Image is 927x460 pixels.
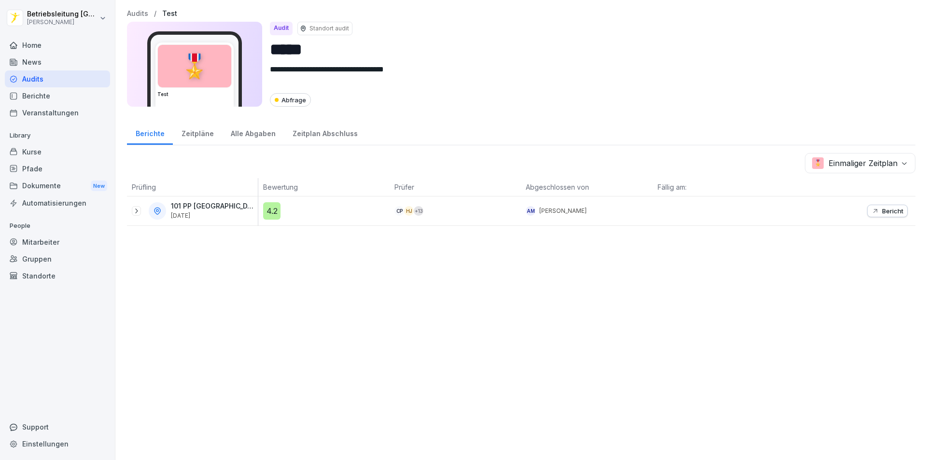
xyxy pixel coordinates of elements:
[414,206,423,216] div: + 13
[5,128,110,143] p: Library
[882,207,903,215] p: Bericht
[270,22,293,35] div: Audit
[5,54,110,70] a: News
[5,104,110,121] a: Veranstaltungen
[222,120,284,145] a: Alle Abgaben
[404,206,414,216] div: HJ
[5,70,110,87] a: Audits
[526,182,647,192] p: Abgeschlossen von
[5,37,110,54] a: Home
[653,178,784,196] th: Fällig am:
[5,160,110,177] a: Pfade
[5,251,110,267] a: Gruppen
[5,234,110,251] a: Mitarbeiter
[5,177,110,195] div: Dokumente
[5,218,110,234] p: People
[154,10,156,18] p: /
[127,120,173,145] a: Berichte
[270,93,311,107] div: Abfrage
[91,181,107,192] div: New
[284,120,366,145] a: Zeitplan Abschluss
[263,202,281,220] div: 4.2
[5,195,110,211] a: Automatisierungen
[539,207,587,215] p: [PERSON_NAME]
[157,91,232,98] h3: Test
[867,205,908,217] button: Bericht
[394,206,404,216] div: CP
[5,435,110,452] a: Einstellungen
[5,418,110,435] div: Support
[390,178,521,196] th: Prüfer
[158,45,231,87] div: 🎖️
[171,202,256,210] p: 101 PP [GEOGRAPHIC_DATA]
[171,212,256,219] p: [DATE]
[5,87,110,104] a: Berichte
[263,182,385,192] p: Bewertung
[162,10,177,18] a: Test
[132,182,253,192] p: Prüfling
[5,177,110,195] a: DokumenteNew
[309,24,349,33] p: Standort audit
[173,120,222,145] a: Zeitpläne
[27,19,98,26] p: [PERSON_NAME]
[27,10,98,18] p: Betriebsleitung [GEOGRAPHIC_DATA]
[526,206,535,216] div: AM
[5,267,110,284] a: Standorte
[5,143,110,160] a: Kurse
[127,10,148,18] a: Audits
